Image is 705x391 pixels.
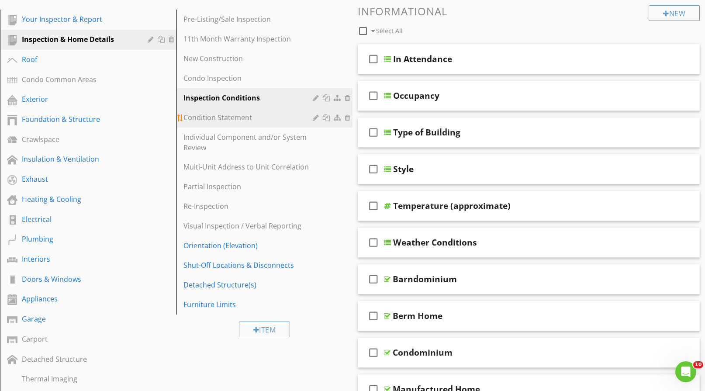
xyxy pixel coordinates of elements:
div: Visual Inspection / Verbal Reporting [183,221,316,231]
div: Plumbing [22,234,135,244]
div: Crawlspace [22,134,135,145]
div: Berm Home [393,311,442,321]
div: Detached Structure [22,354,135,364]
div: Furniture Limits [183,299,316,310]
div: Style [393,164,414,174]
div: Pre-Listing/Sale Inspection [183,14,316,24]
div: Type of Building [393,127,460,138]
div: Individual Component and/or System Review [183,132,316,153]
div: Orientation (Elevation) [183,240,316,251]
div: Condo Common Areas [22,74,135,85]
i: check_box_outline_blank [366,122,380,143]
div: Condominium [393,347,453,358]
div: Exhaust [22,174,135,184]
div: Your Inspector & Report [22,14,135,24]
div: Inspection & Home Details [22,34,135,45]
span: 10 [693,361,703,368]
div: Temperature (approximate) [393,201,511,211]
i: check_box_outline_blank [366,195,380,216]
div: Interiors [22,254,135,264]
div: Inspection Conditions [183,93,316,103]
div: Partial Inspection [183,181,316,192]
div: Shut-Off Locations & Disconnects [183,260,316,270]
div: Roof [22,54,135,65]
div: New Construction [183,53,316,64]
iframe: Intercom live chat [675,361,696,382]
div: Garage [22,314,135,324]
div: Condition Statement [183,112,316,123]
div: Barndominium [393,274,457,284]
div: Exterior [22,94,135,104]
i: check_box_outline_blank [366,269,380,290]
div: Doors & Windows [22,274,135,284]
div: Item [239,322,290,337]
div: Weather Conditions [393,237,477,248]
div: In Attendance [393,54,452,64]
i: check_box_outline_blank [366,342,380,363]
div: Re-Inspection [183,201,316,211]
div: Insulation & Ventilation [22,154,135,164]
div: Multi-Unit Address to Unit Correlation [183,162,316,172]
i: check_box_outline_blank [366,159,380,180]
div: Detached Structure(s) [183,280,316,290]
div: Electrical [22,214,135,225]
div: Carport [22,334,135,344]
div: Thermal Imaging [22,374,135,384]
div: Heating & Cooling [22,194,135,204]
i: check_box_outline_blank [366,85,380,106]
div: 11th Month Warranty Inspection [183,34,316,44]
div: Foundation & Structure [22,114,135,125]
div: Occupancy [393,90,439,101]
h3: Informational [358,5,700,17]
i: check_box_outline_blank [366,232,380,253]
i: check_box_outline_blank [366,48,380,69]
div: Appliances [22,294,135,304]
div: New [649,5,700,21]
div: Condo Inspection [183,73,316,83]
span: Select All [376,27,403,35]
i: check_box_outline_blank [366,305,380,326]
